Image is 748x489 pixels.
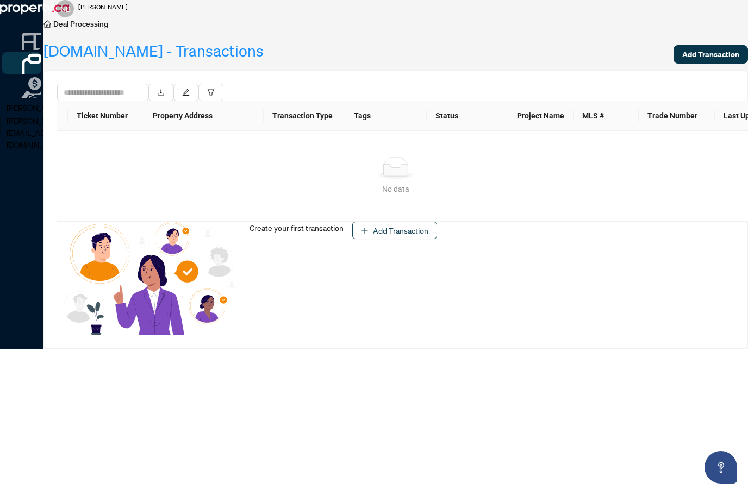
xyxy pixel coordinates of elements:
[148,84,173,101] button: download
[70,183,721,195] div: No data
[7,102,71,114] span: [PERSON_NAME]
[68,101,144,131] th: Ticket Number
[361,227,369,235] span: plus
[57,222,241,335] img: Null State Icon
[574,101,639,131] th: MLS #
[7,115,71,151] span: [PERSON_NAME][EMAIL_ADDRESS][DOMAIN_NAME]
[198,84,223,101] button: filter
[43,20,51,28] span: home
[78,2,128,12] h5: [PERSON_NAME]
[674,45,748,64] button: Add Transaction
[60,3,71,15] span: NB
[352,222,437,239] button: Add Transaction
[427,101,508,131] th: Status
[508,101,574,131] th: Project Name
[43,39,264,62] a: [DOMAIN_NAME] - Transactions
[53,19,108,29] span: Deal Processing
[264,101,345,131] th: Transaction Type
[682,46,739,63] span: Add Transaction
[639,101,715,131] th: Trade Number
[345,101,427,131] th: Tags
[705,451,737,484] button: Open asap
[207,89,215,96] span: filter
[144,101,264,131] th: Property Address
[250,222,344,335] div: Create your first transaction
[173,84,198,101] button: edit
[157,89,165,96] span: download
[182,89,190,96] span: edit
[373,224,428,236] span: Add Transaction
